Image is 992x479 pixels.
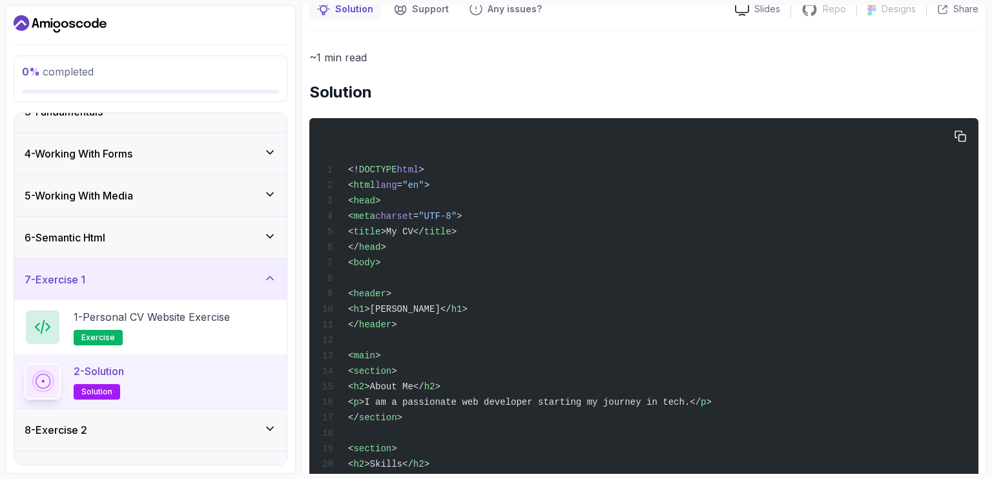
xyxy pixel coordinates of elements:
p: Support [412,3,449,15]
span: head [353,196,375,206]
span: DOCTYPE [359,165,397,175]
button: Share [926,3,978,15]
span: > [380,242,386,252]
span: h2 [413,459,424,469]
span: header [353,289,386,299]
span: section [353,443,391,454]
p: ~1 min read [309,48,978,66]
span: >[PERSON_NAME]</ [364,304,451,314]
span: </ [348,320,359,330]
span: </ [348,413,359,423]
span: title [353,227,380,237]
span: h2 [353,382,364,392]
span: < [348,397,353,407]
span: charset [375,211,413,221]
span: h2 [424,382,435,392]
span: > [435,382,440,392]
span: = [413,211,418,221]
button: 4-Working With Forms [14,133,287,174]
span: body [353,258,375,268]
a: Slides [725,3,790,16]
span: < [348,227,353,237]
span: < [348,351,353,361]
h3: 4 - Working With Forms [25,146,132,161]
span: main [353,351,375,361]
span: p [701,397,706,407]
p: Slides [754,3,780,15]
span: > [386,289,391,299]
span: completed [22,65,94,78]
span: > [375,196,380,206]
p: 2 - Solution [74,363,124,379]
h3: 7 - Exercise 1 [25,272,85,287]
span: h1 [353,304,364,314]
p: Solution [335,3,373,15]
h3: 6 - Semantic Html [25,230,105,245]
button: 8-Exercise 2 [14,409,287,451]
p: Share [953,3,978,15]
button: 6-Semantic Html [14,217,287,258]
span: > [451,227,457,237]
span: < [348,180,353,190]
p: 1 - Personal CV Website Exercise [74,309,230,325]
span: "en" [402,180,424,190]
span: < [348,258,353,268]
span: > [418,165,424,175]
span: < [348,382,353,392]
span: meta [353,211,375,221]
span: >About Me</ [364,382,424,392]
span: lang [375,180,397,190]
p: Repo [823,3,846,15]
span: > [424,459,429,469]
h3: 5 - Working With Media [25,188,133,203]
span: head [359,242,381,252]
span: >I am a passionate web developer starting my journey in tech.</ [359,397,701,407]
span: h2 [353,459,364,469]
span: > [375,351,380,361]
button: 5-Working With Media [14,175,287,216]
h2: Solution [309,82,978,103]
span: solution [81,387,112,397]
span: > [424,180,429,190]
span: header [359,320,391,330]
p: Any issues? [488,3,542,15]
p: Designs [882,3,916,15]
span: >Skills</ [364,459,413,469]
span: > [391,443,397,454]
span: = [397,180,402,190]
span: > [391,320,397,330]
span: < [348,211,353,221]
a: Dashboard [14,14,107,34]
span: h1 [451,304,462,314]
span: > [397,413,402,423]
span: < [348,366,353,376]
span: html [353,180,375,190]
span: section [353,366,391,376]
span: title [424,227,451,237]
button: 2-Solutionsolution [25,363,276,400]
span: >My CV</ [380,227,424,237]
span: > [391,366,397,376]
span: > [462,304,467,314]
span: exercise [81,332,115,343]
span: < [348,459,353,469]
span: <! [348,165,359,175]
h3: 8 - Exercise 2 [25,422,87,438]
span: > [375,258,380,268]
span: < [348,443,353,454]
span: p [353,397,358,407]
span: < [348,196,353,206]
span: > [707,397,712,407]
button: 1-Personal CV Website Exerciseexercise [25,309,276,345]
span: < [348,289,353,299]
span: html [397,165,419,175]
span: 0 % [22,65,40,78]
button: 7-Exercise 1 [14,259,287,300]
span: < [348,304,353,314]
span: </ [348,242,359,252]
span: > [457,211,462,221]
span: "UTF-8" [418,211,457,221]
span: section [359,413,397,423]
